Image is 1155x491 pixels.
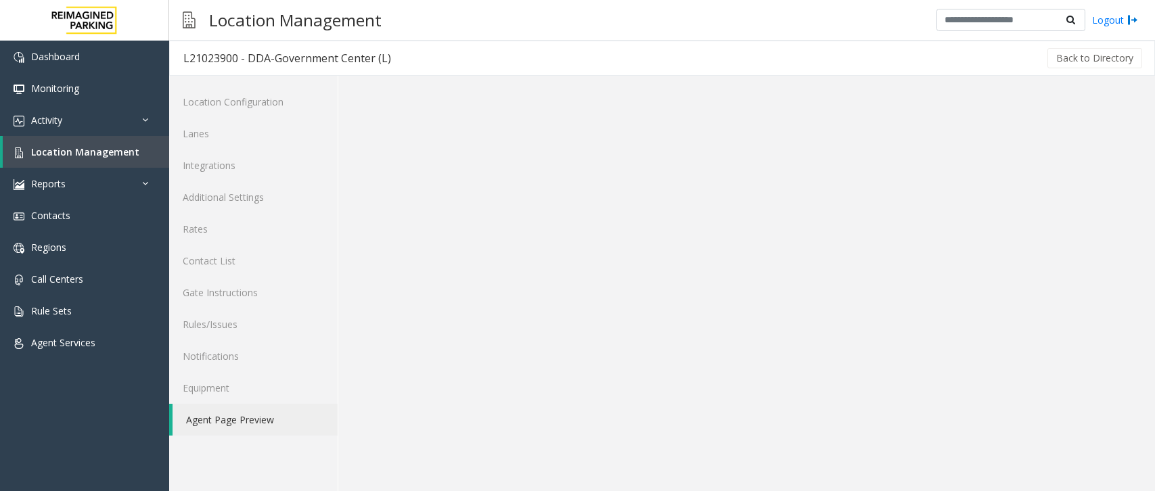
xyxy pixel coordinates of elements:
[169,277,338,308] a: Gate Instructions
[31,273,83,285] span: Call Centers
[14,275,24,285] img: 'icon'
[1127,13,1138,27] img: logout
[14,243,24,254] img: 'icon'
[14,338,24,349] img: 'icon'
[14,84,24,95] img: 'icon'
[14,147,24,158] img: 'icon'
[169,245,338,277] a: Contact List
[183,49,391,67] div: L21023900 - DDA-Government Center (L)
[31,82,79,95] span: Monitoring
[31,241,66,254] span: Regions
[169,213,338,245] a: Rates
[31,145,139,158] span: Location Management
[3,136,169,168] a: Location Management
[14,116,24,126] img: 'icon'
[14,179,24,190] img: 'icon'
[169,149,338,181] a: Integrations
[169,181,338,213] a: Additional Settings
[169,372,338,404] a: Equipment
[183,3,196,37] img: pageIcon
[31,304,72,317] span: Rule Sets
[1092,13,1138,27] a: Logout
[169,308,338,340] a: Rules/Issues
[31,336,95,349] span: Agent Services
[14,52,24,63] img: 'icon'
[1047,48,1142,68] button: Back to Directory
[31,114,62,126] span: Activity
[14,306,24,317] img: 'icon'
[31,177,66,190] span: Reports
[169,118,338,149] a: Lanes
[202,3,388,37] h3: Location Management
[31,209,70,222] span: Contacts
[173,404,338,436] a: Agent Page Preview
[169,86,338,118] a: Location Configuration
[14,211,24,222] img: 'icon'
[31,50,80,63] span: Dashboard
[169,340,338,372] a: Notifications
